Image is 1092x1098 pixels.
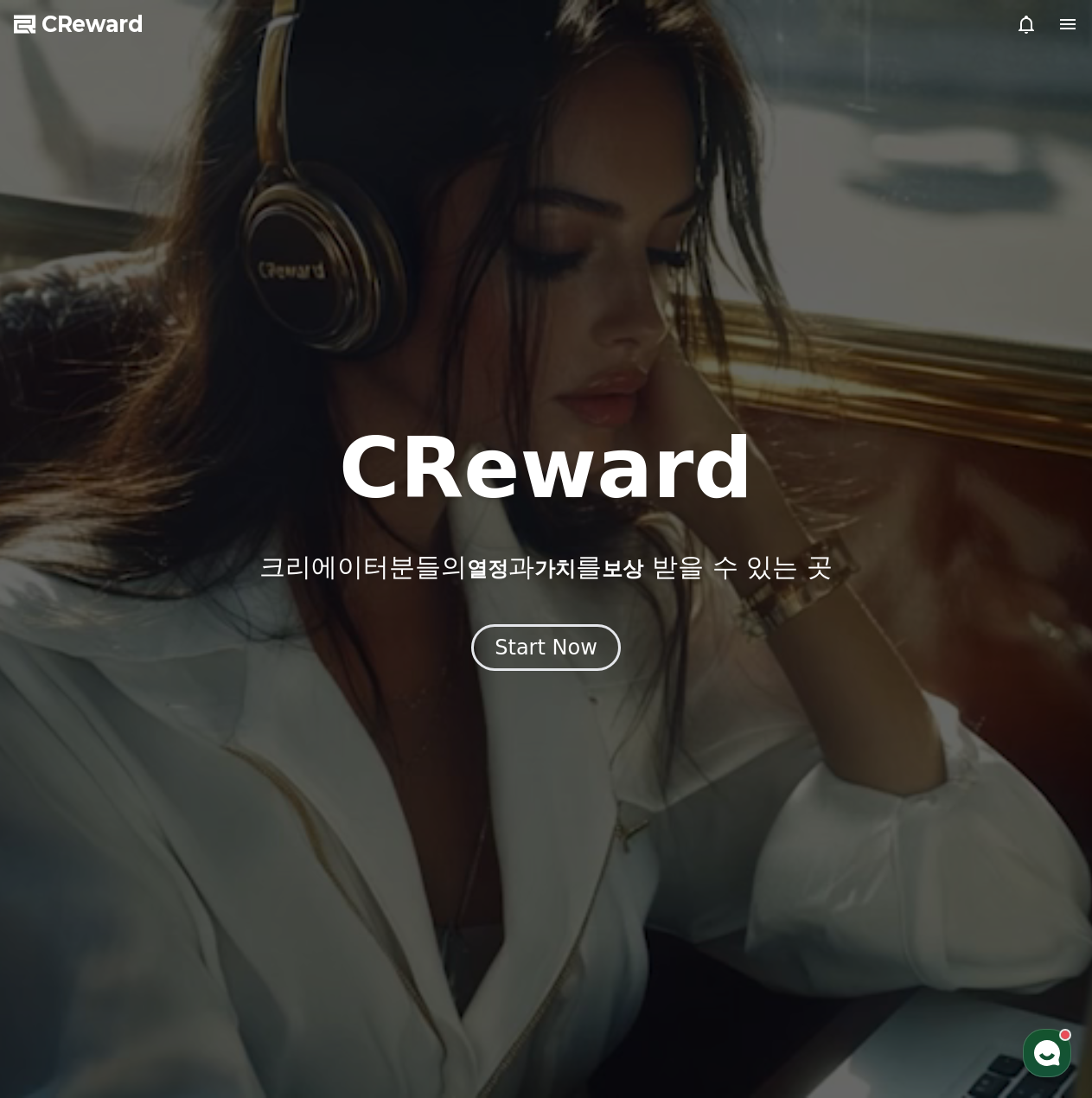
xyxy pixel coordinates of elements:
button: Start Now [471,624,621,671]
a: Start Now [471,642,621,658]
div: Start Now [495,634,597,661]
span: 가치 [534,557,576,581]
a: CReward [14,10,144,38]
span: 열정 [467,557,508,581]
span: 보상 [602,557,643,581]
h1: CReward [339,427,753,510]
p: 크리에이터분들의 과 를 받을 수 있는 곳 [259,552,832,583]
span: CReward [42,10,144,38]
